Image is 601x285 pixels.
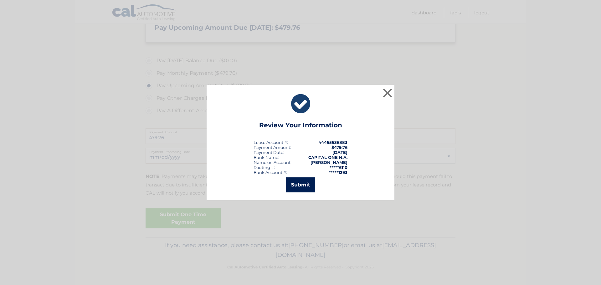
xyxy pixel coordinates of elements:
strong: CAPITAL ONE N.A. [308,155,347,160]
strong: 44455536883 [318,140,347,145]
h3: Review Your Information [259,121,342,132]
div: Bank Account #: [254,170,287,175]
button: × [381,87,394,99]
div: Bank Name: [254,155,279,160]
span: [DATE] [332,150,347,155]
strong: [PERSON_NAME] [311,160,347,165]
span: Payment Date [254,150,283,155]
span: $479.76 [331,145,347,150]
div: Lease Account #: [254,140,288,145]
div: Name on Account: [254,160,291,165]
div: Routing #: [254,165,275,170]
div: : [254,150,284,155]
div: Payment Amount: [254,145,291,150]
button: Submit [286,177,315,192]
